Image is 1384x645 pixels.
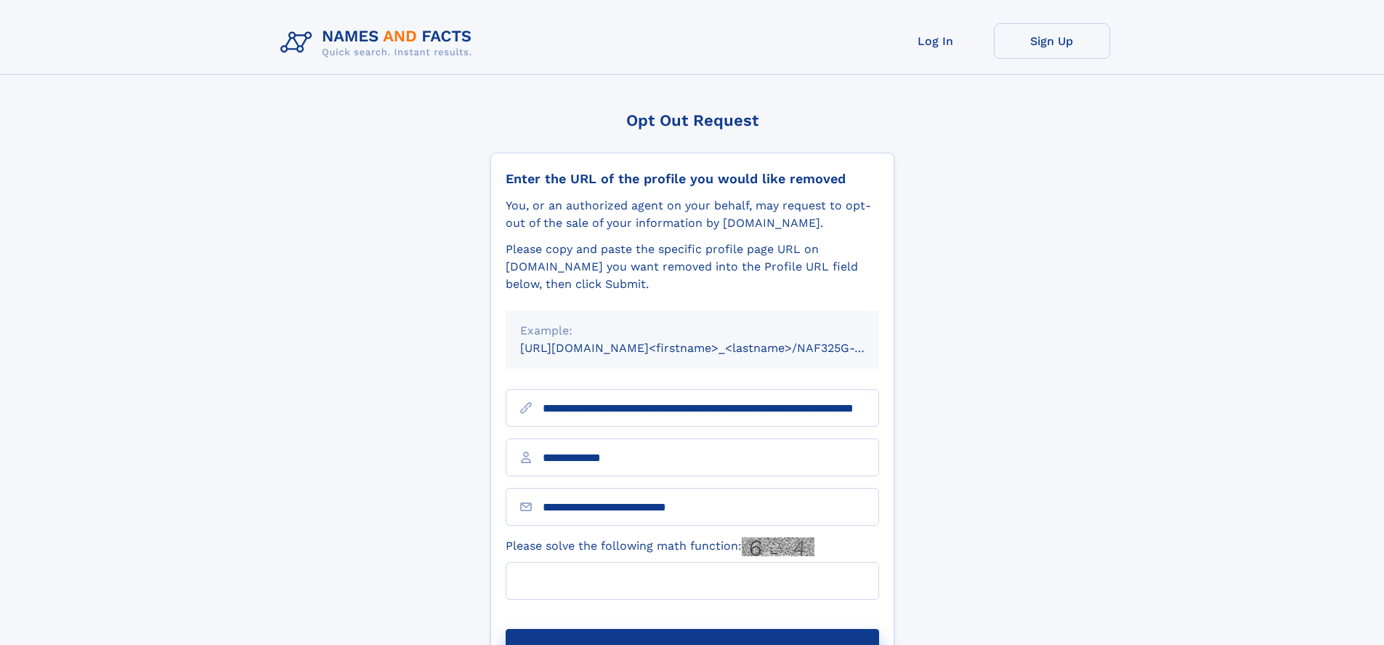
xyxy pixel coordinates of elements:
a: Sign Up [994,23,1110,59]
div: Please copy and paste the specific profile page URL on [DOMAIN_NAME] you want removed into the Pr... [506,241,879,293]
a: Log In [878,23,994,59]
div: You, or an authorized agent on your behalf, may request to opt-out of the sale of your informatio... [506,197,879,232]
div: Example: [520,322,865,340]
div: Enter the URL of the profile you would like removed [506,171,879,187]
small: [URL][DOMAIN_NAME]<firstname>_<lastname>/NAF325G-xxxxxxxx [520,341,907,355]
img: Logo Names and Facts [275,23,484,63]
div: Opt Out Request [490,111,894,129]
label: Please solve the following math function: [506,537,814,556]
